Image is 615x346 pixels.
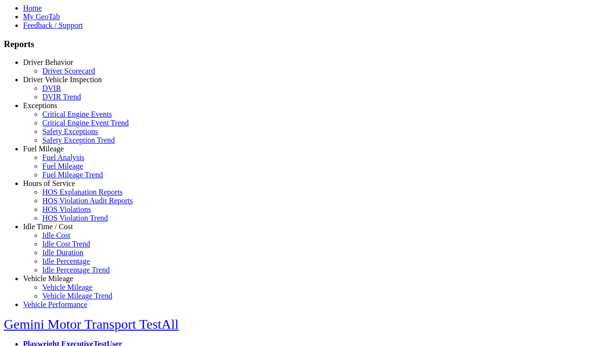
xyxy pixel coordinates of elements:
a: Gemini Motor Transport TestAll [4,317,179,332]
a: Idle Percentage [42,257,90,265]
a: HOS Violations [42,205,91,213]
a: Idle Time / Cost [23,222,73,231]
a: Vehicle Mileage [23,274,73,283]
a: Idle Percentage Trend [42,266,110,274]
a: Driver Scorecard [42,67,95,75]
a: Safety Exception Trend [42,136,115,144]
a: HOS Violation Trend [42,214,108,222]
a: Vehicle Mileage [42,283,92,291]
a: DVIR Trend [42,93,81,101]
a: Vehicle Mileage Trend [42,292,112,300]
a: Home [23,4,42,12]
a: Idle Duration [42,248,84,257]
a: Fuel Mileage [23,145,64,153]
a: HOS Explanation Reports [42,188,123,196]
a: Vehicle Performance [23,300,87,309]
a: Fuel Mileage Trend [42,171,103,179]
a: Driver Vehicle Inspection [23,75,102,84]
a: Fuel Analysis [42,153,85,161]
a: Critical Engine Events [42,110,112,118]
a: Driver Behavior [23,58,73,66]
a: Fuel Mileage [42,162,83,170]
a: My GeoTab [23,12,60,21]
a: Exceptions [23,101,57,110]
a: Hours of Service [23,179,75,187]
a: Safety Exceptions [42,127,98,136]
a: Idle Cost [42,231,70,239]
a: Feedback / Support [23,21,83,29]
a: Idle Cost Trend [42,240,90,248]
a: DVIR [42,84,61,92]
h3: Reports [4,39,611,49]
a: HOS Violation Audit Reports [42,197,133,205]
a: Critical Engine Event Trend [42,119,129,127]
